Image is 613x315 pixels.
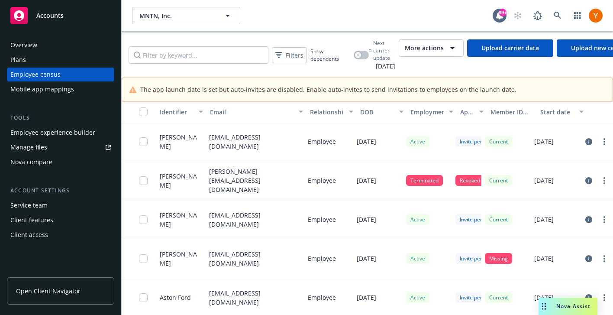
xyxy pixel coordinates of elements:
p: [EMAIL_ADDRESS][DOMAIN_NAME] [209,250,301,268]
a: Switch app [569,7,586,24]
p: Employee [308,176,336,185]
div: Missing [485,253,512,264]
a: more [599,136,610,147]
div: Employee experience builder [10,126,95,140]
p: Employee [308,137,336,146]
span: MNTN, Inc. [139,11,214,20]
span: [PERSON_NAME] [160,250,202,268]
div: Invite pending [455,292,498,303]
a: Search [549,7,566,24]
p: [DATE] [534,176,554,185]
span: Show dependents [310,48,350,62]
span: Filters [274,49,305,62]
a: Upload carrier data [467,39,553,57]
a: Client access [7,228,114,242]
a: circleInformation [584,292,594,303]
p: [DATE] [357,176,376,185]
span: The app launch date is set but auto-invites are disabled. Enable auto-invites to send invitations... [140,85,516,94]
button: DOB [357,101,407,122]
span: Nova Assist [556,302,590,310]
button: Start date [537,101,587,122]
div: Invite pending [455,253,498,264]
div: Email [210,107,294,117]
a: Service team [7,198,114,212]
a: Client features [7,213,114,227]
div: Active [406,253,429,264]
a: Accounts [7,3,114,28]
span: Filters [286,51,303,60]
div: Active [406,136,429,147]
div: Plans [10,53,26,67]
a: circleInformation [584,214,594,225]
a: circleInformation [584,175,594,186]
input: Toggle Row Selected [139,137,148,146]
span: Aston Ford [160,293,191,302]
div: Employment [410,107,444,117]
button: Nova Assist [539,298,597,315]
a: Nova compare [7,155,114,169]
div: DOB [360,107,394,117]
img: photo [589,9,603,23]
div: Invite pending [455,136,498,147]
p: [DATE] [534,254,554,263]
a: circleInformation [584,136,594,147]
div: Drag to move [539,298,549,315]
a: Employee census [7,68,114,81]
a: more [599,214,610,225]
input: Toggle Row Selected [139,176,148,185]
p: [EMAIL_ADDRESS][DOMAIN_NAME] [209,211,301,229]
p: [DATE] [534,293,554,302]
button: App status [457,101,487,122]
span: [PERSON_NAME] [160,211,202,229]
div: Service team [10,198,48,212]
div: App status [460,107,474,117]
span: [PERSON_NAME] [160,172,202,190]
p: [PERSON_NAME][EMAIL_ADDRESS][DOMAIN_NAME] [209,167,301,194]
button: Identifier [156,101,206,122]
div: Client access [10,228,48,242]
div: Current [485,175,512,186]
button: Email [206,101,306,122]
div: Member ID status [490,107,534,117]
a: Plans [7,53,114,67]
div: Active [406,214,429,225]
p: [DATE] [357,137,376,146]
button: Relationship [306,101,357,122]
div: Terminated [406,175,443,186]
a: Mobile app mappings [7,82,114,96]
p: Employee [308,293,336,302]
p: [DATE] [357,215,376,224]
input: Toggle Row Selected [139,254,148,263]
a: circleInformation [584,253,594,264]
span: Open Client Navigator [16,286,81,296]
div: Overview [10,38,37,52]
div: Start date [540,107,574,117]
input: Toggle Row Selected [139,293,148,302]
div: Employee census [10,68,61,81]
p: [EMAIL_ADDRESS][DOMAIN_NAME] [209,133,301,151]
span: Accounts [36,12,64,19]
a: more [599,253,610,264]
div: Revoked [455,175,484,186]
div: Tools [7,114,114,122]
button: Employment [407,101,457,122]
a: more [599,292,610,303]
div: Current [485,136,512,147]
div: Current [485,292,512,303]
div: Mobile app mappings [10,82,74,96]
div: Current [485,214,512,225]
div: Active [406,292,429,303]
p: [DATE] [534,137,554,146]
div: Identifier [160,107,194,117]
button: More actions [399,39,464,57]
span: [PERSON_NAME] [160,133,202,151]
button: Filters [272,47,307,63]
div: Nova compare [10,155,52,169]
input: Filter by keyword... [129,46,268,64]
div: Account settings [7,186,114,195]
a: Start snowing [509,7,526,24]
span: More actions [405,44,444,52]
span: Next carrier update [373,39,395,62]
p: [DATE] [357,254,376,263]
input: Select all [139,107,148,116]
